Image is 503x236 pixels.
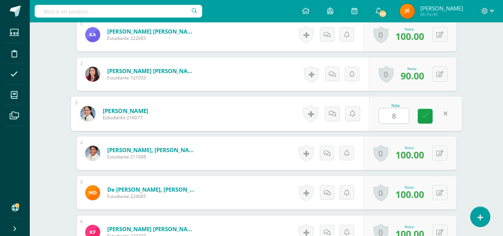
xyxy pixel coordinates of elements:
[379,10,387,18] span: 120
[373,26,388,43] a: 0
[85,185,100,200] img: 60e3f151c7784250a44be39368199da0.png
[107,186,197,193] a: de [PERSON_NAME], [PERSON_NAME]
[373,184,388,201] a: 0
[107,75,197,81] span: Estudiante 121033
[379,66,394,83] a: 0
[107,154,197,160] span: Estudiante 211008
[395,30,424,43] span: 100.00
[400,4,415,19] img: 962c767266edd2fdb3c7b27e8a0b0a7e.png
[373,145,388,162] a: 0
[395,26,424,32] div: Nota:
[102,114,148,121] span: Estudiante 216077
[395,148,424,161] span: 100.00
[35,5,202,18] input: Busca un usuario...
[395,224,424,229] div: Nota:
[80,106,95,121] img: 4b5e74287aafb58273018e76e3ac4f9d.png
[107,146,197,154] a: [PERSON_NAME], [PERSON_NAME]
[107,28,197,35] a: [PERSON_NAME] [PERSON_NAME]
[107,35,197,41] span: Estudiante 222065
[107,67,197,75] a: [PERSON_NAME] [PERSON_NAME]
[107,225,197,233] a: [PERSON_NAME] [PERSON_NAME]
[401,66,424,71] div: Nota:
[107,193,197,199] span: Estudiante 224065
[85,27,100,42] img: fa5eecaeafd22531a9372de5ce86ca66.png
[85,67,100,82] img: eef69d973389672fd40be3f176e1ffc1.png
[102,107,148,114] a: [PERSON_NAME]
[420,4,463,12] span: [PERSON_NAME]
[379,108,409,123] input: 0-100.0
[395,185,424,190] div: Nota:
[395,188,424,201] span: 100.00
[85,146,100,161] img: 5429397f76a4a99032a2eac8b6577fcd.png
[395,145,424,150] div: Nota:
[401,69,424,82] span: 90.00
[379,104,413,108] div: Nota
[420,11,463,18] span: Mi Perfil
